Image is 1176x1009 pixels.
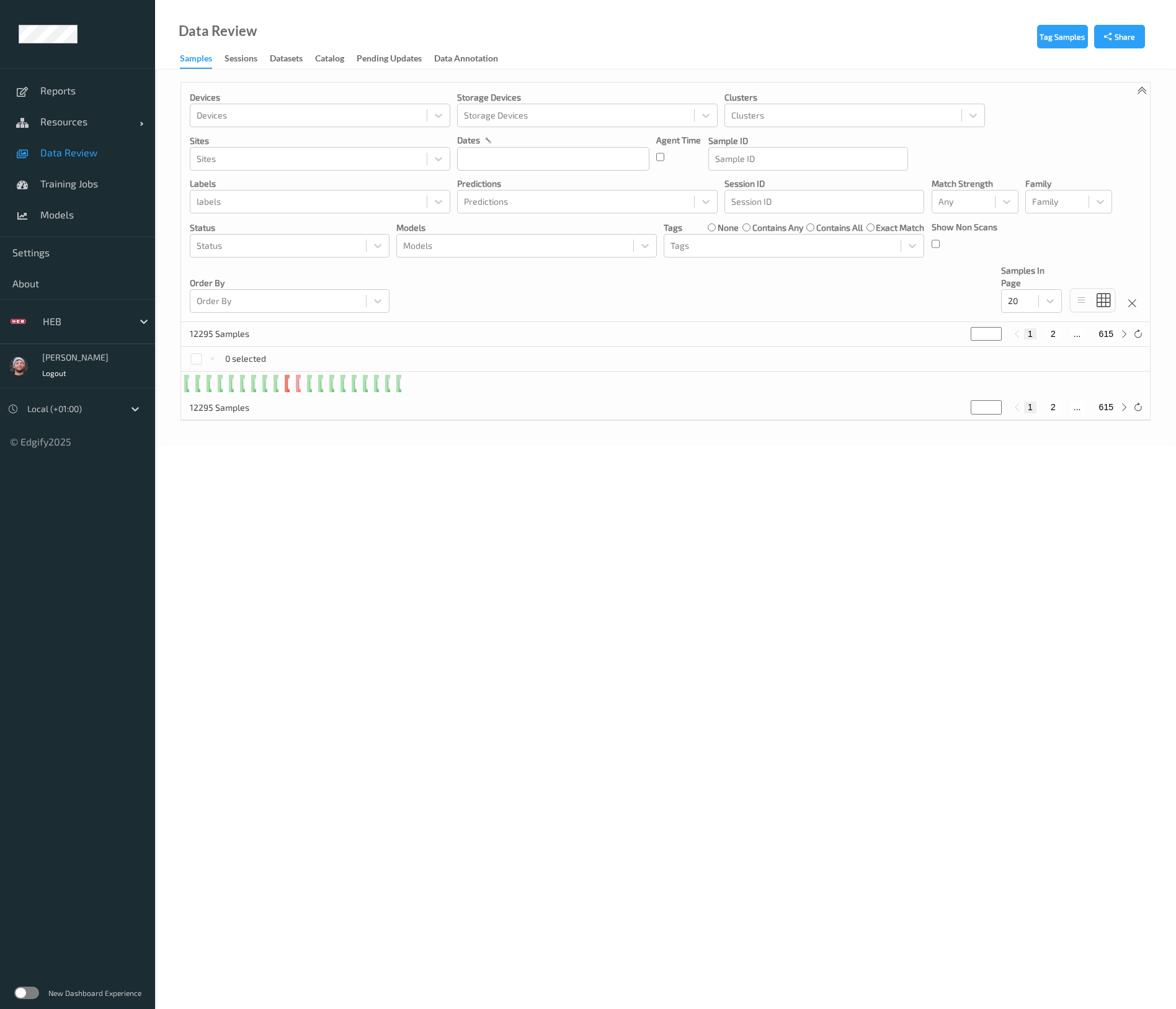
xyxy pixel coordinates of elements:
label: contains any [752,222,803,234]
button: ... [1070,401,1085,413]
label: exact match [876,222,924,234]
div: Data Annotation [434,52,498,68]
p: Sample ID [708,135,908,147]
div: Sessions [225,52,257,68]
a: Datasets [270,50,315,68]
button: 1 [1024,401,1036,413]
div: Datasets [270,52,303,68]
p: Samples In Page [1001,264,1062,289]
p: 12295 Samples [190,328,283,340]
p: Family [1025,177,1112,190]
div: Samples [180,52,212,69]
p: Devices [190,91,450,104]
a: Pending Updates [357,50,434,68]
p: dates [457,134,480,146]
p: Order By [190,277,390,289]
button: 615 [1095,328,1117,339]
a: Catalog [315,50,357,68]
p: Models [396,222,657,234]
p: Predictions [457,177,718,190]
div: Catalog [315,52,344,68]
p: 0 selected [225,352,266,365]
p: Match Strength [932,177,1018,190]
div: Data Review [179,25,257,37]
p: Show Non Scans [932,221,997,233]
button: 2 [1047,401,1059,413]
div: Pending Updates [357,52,422,68]
p: Tags [664,222,682,234]
a: Data Annotation [434,50,510,68]
button: ... [1070,328,1085,339]
p: 12295 Samples [190,401,283,414]
p: Agent Time [656,134,701,146]
p: Storage Devices [457,91,718,104]
button: 1 [1024,328,1036,339]
p: labels [190,177,450,190]
button: Tag Samples [1037,25,1088,48]
button: 615 [1095,401,1117,413]
a: Sessions [225,50,270,68]
p: Clusters [724,91,985,104]
p: Sites [190,135,450,147]
p: Session ID [724,177,924,190]
p: Status [190,222,390,234]
button: Share [1094,25,1145,48]
a: Samples [180,50,225,69]
label: none [718,222,739,234]
button: 2 [1047,328,1059,339]
label: contains all [816,222,863,234]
